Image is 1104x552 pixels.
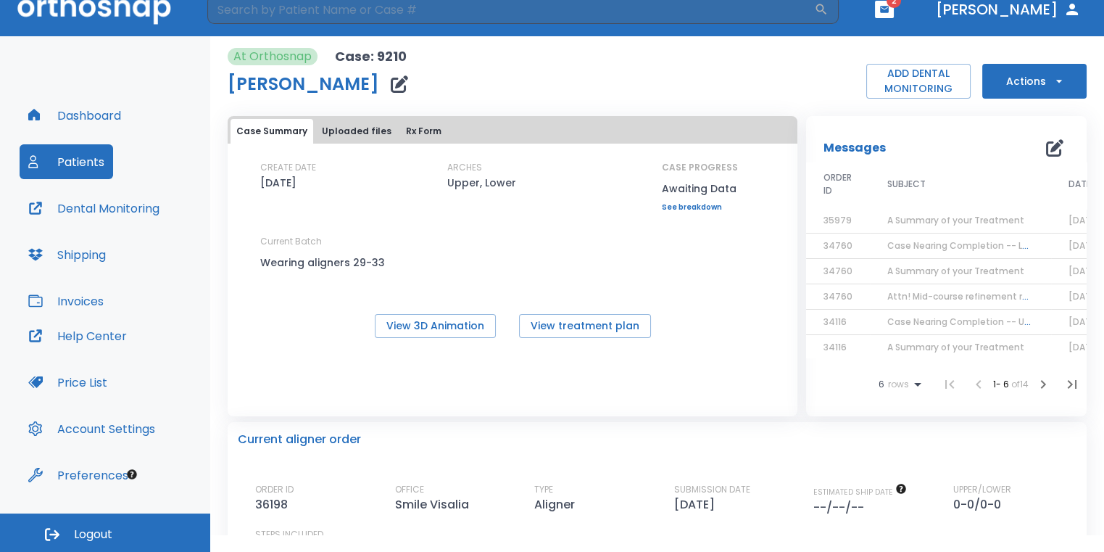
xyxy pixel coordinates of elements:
[20,365,116,400] button: Price List
[255,483,294,496] p: ORDER ID
[887,316,1045,328] span: Case Nearing Completion -- Upper
[953,483,1011,496] p: UPPER/LOWER
[335,48,407,65] p: Case: 9210
[887,265,1024,277] span: A Summary of your Treatment
[20,237,115,272] button: Shipping
[1068,178,1091,191] span: DATE
[20,318,136,353] button: Help Center
[233,48,312,65] p: At Orthosnap
[255,528,323,541] p: STEPS INCLUDED
[231,119,794,144] div: tabs
[662,161,738,174] p: CASE PROGRESS
[1011,378,1029,390] span: of 14
[823,265,852,277] span: 34760
[866,64,971,99] button: ADD DENTAL MONITORING
[887,290,1056,302] span: Attn! Mid-course refinement required
[125,468,138,481] div: Tooltip anchor
[260,235,391,248] p: Current Batch
[879,379,884,390] span: 6
[1068,265,1100,277] span: [DATE]
[1068,214,1100,226] span: [DATE]
[260,161,316,174] p: CREATE DATE
[1068,290,1100,302] span: [DATE]
[674,496,721,514] p: [DATE]
[823,171,852,197] span: ORDER ID
[823,139,886,157] p: Messages
[823,316,847,328] span: 34116
[74,527,112,543] span: Logout
[884,379,909,390] span: rows
[20,98,130,133] button: Dashboard
[887,214,1024,226] span: A Summary of your Treatment
[534,496,581,514] p: Aligner
[674,483,750,496] p: SUBMISSION DATE
[823,290,852,302] span: 34760
[20,284,112,318] button: Invoices
[662,203,738,212] a: See breakdown
[395,483,424,496] p: OFFICE
[228,75,379,93] h1: [PERSON_NAME]
[993,378,1011,390] span: 1 - 6
[982,64,1087,99] button: Actions
[238,431,361,448] p: Current aligner order
[395,496,475,514] p: Smile Visalia
[20,191,168,226] button: Dental Monitoring
[662,180,738,197] p: Awaiting Data
[231,119,313,144] button: Case Summary
[447,174,516,191] p: Upper, Lower
[519,314,651,338] button: View treatment plan
[823,214,852,226] span: 35979
[1068,239,1100,252] span: [DATE]
[260,174,296,191] p: [DATE]
[823,341,847,353] span: 34116
[20,458,137,493] button: Preferences
[260,254,391,271] p: Wearing aligners 29-33
[887,178,926,191] span: SUBJECT
[375,314,496,338] button: View 3D Animation
[813,487,907,498] span: The date will be available after approving treatment plan
[953,496,1007,514] p: 0-0/0-0
[20,144,113,179] button: Patients
[534,483,553,496] p: TYPE
[823,239,852,252] span: 34760
[887,239,1044,252] span: Case Nearing Completion -- Lower
[1068,316,1100,328] span: [DATE]
[316,119,397,144] button: Uploaded files
[1068,341,1100,353] span: [DATE]
[400,119,447,144] button: Rx Form
[813,499,870,516] p: --/--/--
[887,341,1024,353] span: A Summary of your Treatment
[447,161,482,174] p: ARCHES
[20,411,164,446] button: Account Settings
[255,496,294,514] p: 36198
